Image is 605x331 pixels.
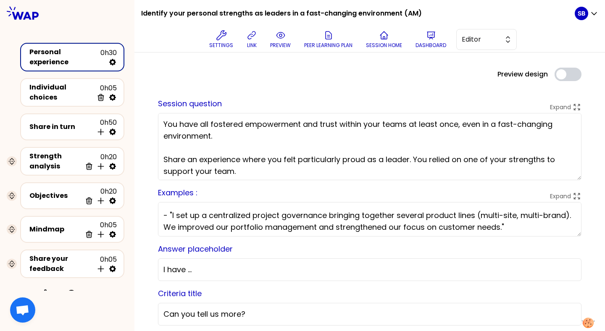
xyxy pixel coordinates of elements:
p: preview [270,42,291,49]
button: preview [267,27,294,52]
p: SB [578,9,585,18]
p: Expand [550,103,571,111]
div: 0h20 [82,187,117,205]
label: Session question [158,98,222,109]
div: Share your feedback [29,254,93,274]
div: Strength analysis [29,151,82,171]
p: Peer learning plan [304,42,352,49]
label: Examples : [158,187,197,198]
button: Peer learning plan [301,27,356,52]
div: Objectives [29,191,82,201]
div: 0h50 [93,118,117,136]
div: Share in turn [29,122,93,132]
p: 7 [52,288,56,300]
div: 0h30 [100,48,117,66]
button: Editor [456,29,517,50]
p: link [247,42,257,49]
div: Personal experience [29,47,100,67]
label: Preview design [497,69,548,79]
p: Expand [550,192,571,200]
div: 0h05 [93,83,117,102]
div: 0h20 [82,152,117,171]
textarea: You have all fostered empowerment and trust within your teams at least once, even in a fast-chang... [158,113,581,180]
button: SB [575,7,598,20]
button: Dashboard [412,27,450,52]
label: Criteria title [158,288,202,299]
label: Answer placeholder [158,244,233,254]
button: Session home [363,27,405,52]
p: 2h15 [78,288,95,300]
span: Editor [462,34,500,45]
div: 0h05 [82,220,117,239]
div: Individual choices [29,82,93,102]
p: Dashboard [416,42,446,49]
a: Open chat [10,297,35,323]
button: link [243,27,260,52]
p: Session home [366,42,402,49]
textarea: Examples: - "You empowered your team to become more customer-focused, stronger team players, more... [158,202,581,236]
p: Settings [209,42,233,49]
div: 0h05 [93,255,117,273]
div: Mindmap [29,224,82,234]
button: Settings [206,27,237,52]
